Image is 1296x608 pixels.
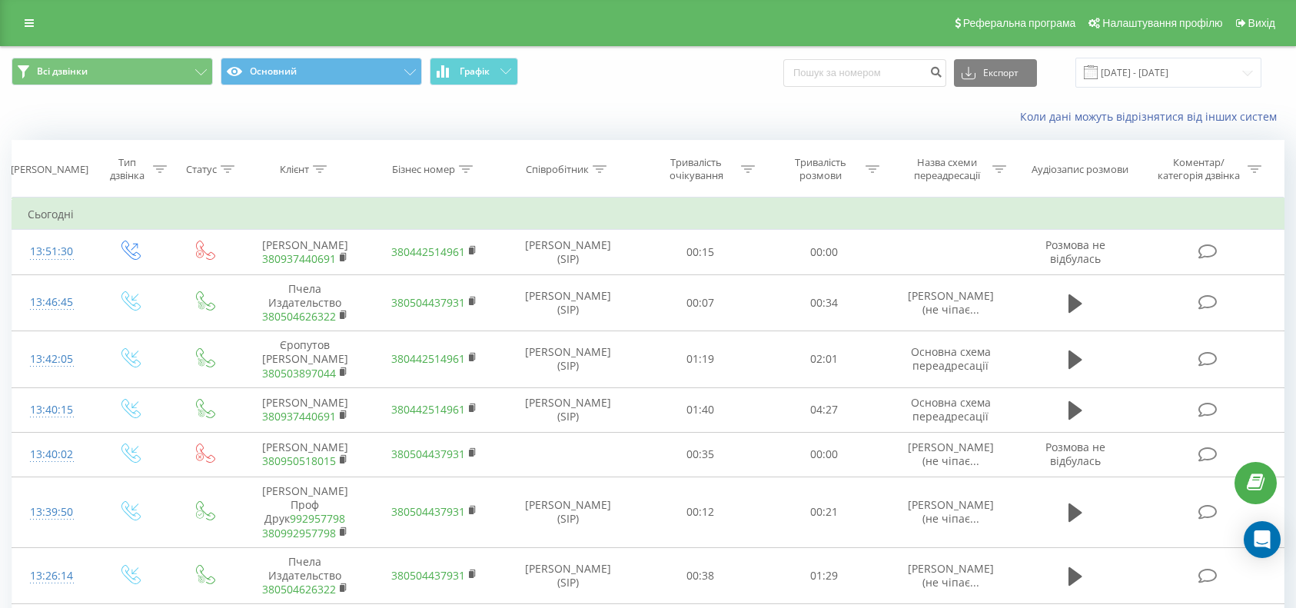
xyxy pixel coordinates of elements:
[779,156,862,182] div: Тривалість розмови
[12,58,213,85] button: Всі дзвінки
[954,59,1037,87] button: Експорт
[221,58,422,85] button: Основний
[1248,17,1275,29] span: Вихід
[526,163,589,176] div: Співробітник
[762,387,886,432] td: 04:27
[11,163,88,176] div: [PERSON_NAME]
[28,395,76,425] div: 13:40:15
[12,199,1284,230] td: Сьогодні
[1154,156,1244,182] div: Коментар/категорія дзвінка
[290,511,345,526] a: 992957798
[392,163,455,176] div: Бізнес номер
[762,274,886,331] td: 00:34
[262,251,336,266] a: 380937440691
[638,387,763,432] td: 01:40
[28,497,76,527] div: 13:39:50
[241,547,370,604] td: Пчела Издательство
[28,237,76,267] div: 13:51:30
[638,477,763,548] td: 00:12
[638,274,763,331] td: 00:07
[430,58,518,85] button: Графік
[499,274,638,331] td: [PERSON_NAME] (SIP)
[241,477,370,548] td: [PERSON_NAME] Проф Друк
[499,230,638,274] td: [PERSON_NAME] (SIP)
[105,156,149,182] div: Тип дзвінка
[762,547,886,604] td: 01:29
[280,163,309,176] div: Клієнт
[908,561,994,590] span: [PERSON_NAME] (не чіпає...
[499,547,638,604] td: [PERSON_NAME] (SIP)
[908,288,994,317] span: [PERSON_NAME] (не чіпає...
[886,387,1015,432] td: Основна схема переадресації
[1102,17,1222,29] span: Налаштування профілю
[1045,238,1105,266] span: Розмова не відбулась
[908,497,994,526] span: [PERSON_NAME] (не чіпає...
[499,331,638,388] td: [PERSON_NAME] (SIP)
[655,156,737,182] div: Тривалість очікування
[963,17,1076,29] span: Реферальна програма
[906,156,989,182] div: Назва схеми переадресації
[1244,521,1281,558] div: Open Intercom Messenger
[262,309,336,324] a: 380504626322
[28,561,76,591] div: 13:26:14
[391,447,465,461] a: 380504437931
[1020,109,1284,124] a: Коли дані можуть відрізнятися вiд інших систем
[262,409,336,424] a: 380937440691
[28,287,76,317] div: 13:46:45
[241,230,370,274] td: [PERSON_NAME]
[186,163,217,176] div: Статус
[638,230,763,274] td: 00:15
[391,568,465,583] a: 380504437931
[241,274,370,331] td: Пчела Издательство
[762,477,886,548] td: 00:21
[638,432,763,477] td: 00:35
[762,331,886,388] td: 02:01
[886,331,1015,388] td: Основна схема переадресації
[262,582,336,596] a: 380504626322
[638,547,763,604] td: 00:38
[1045,440,1105,468] span: Розмова не відбулась
[28,344,76,374] div: 13:42:05
[241,331,370,388] td: Єропутов [PERSON_NAME]
[638,331,763,388] td: 01:19
[241,432,370,477] td: [PERSON_NAME]
[391,504,465,519] a: 380504437931
[908,440,994,468] span: [PERSON_NAME] (не чіпає...
[262,454,336,468] a: 380950518015
[460,66,490,77] span: Графік
[783,59,946,87] input: Пошук за номером
[499,387,638,432] td: [PERSON_NAME] (SIP)
[262,366,336,380] a: 380503897044
[241,387,370,432] td: [PERSON_NAME]
[391,402,465,417] a: 380442514961
[262,526,336,540] a: 380992957798
[762,432,886,477] td: 00:00
[391,351,465,366] a: 380442514961
[28,440,76,470] div: 13:40:02
[391,244,465,259] a: 380442514961
[499,477,638,548] td: [PERSON_NAME] (SIP)
[37,65,88,78] span: Всі дзвінки
[762,230,886,274] td: 00:00
[391,295,465,310] a: 380504437931
[1032,163,1128,176] div: Аудіозапис розмови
